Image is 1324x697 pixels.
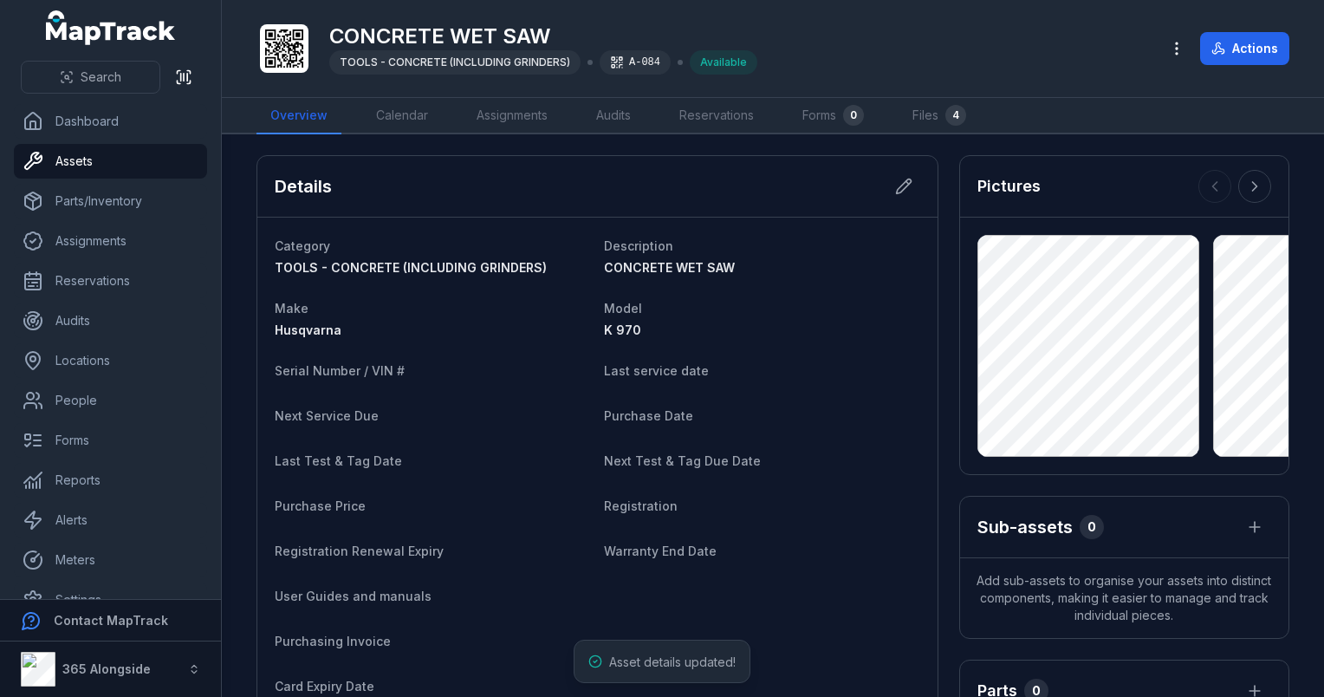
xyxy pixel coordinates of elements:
a: Settings [14,583,207,617]
span: Make [275,301,308,316]
span: Warranty End Date [604,544,717,558]
button: Search [21,61,160,94]
a: Forms0 [789,98,878,134]
span: Last service date [604,363,709,378]
a: Files4 [899,98,980,134]
div: 0 [843,105,864,126]
a: Audits [14,303,207,338]
a: Reservations [665,98,768,134]
a: People [14,383,207,418]
a: Parts/Inventory [14,184,207,218]
span: Asset details updated! [609,655,736,669]
span: Purchasing Invoice [275,634,391,648]
div: 4 [945,105,966,126]
span: K 970 [604,322,641,337]
span: TOOLS - CONCRETE (INCLUDING GRINDERS) [275,260,547,275]
span: Purchase Price [275,498,366,513]
span: CONCRETE WET SAW [604,260,735,275]
span: Card Expiry Date [275,679,374,694]
h1: CONCRETE WET SAW [329,23,757,50]
span: Description [604,238,673,253]
a: Locations [14,343,207,378]
a: Reports [14,463,207,498]
h2: Sub-assets [977,515,1073,539]
div: A-084 [600,50,671,75]
div: 0 [1080,515,1104,539]
a: Overview [256,98,341,134]
a: Assignments [463,98,561,134]
a: Reservations [14,264,207,298]
strong: Contact MapTrack [54,613,168,628]
span: Last Test & Tag Date [275,453,402,468]
span: Search [81,68,121,86]
span: Add sub-assets to organise your assets into distinct components, making it easier to manage and t... [960,558,1288,638]
span: Registration Renewal Expiry [275,544,444,558]
a: Calendar [362,98,442,134]
a: Assets [14,144,207,179]
a: MapTrack [46,10,176,45]
button: Actions [1200,32,1289,65]
span: User Guides and manuals [275,589,432,603]
span: Husqvarna [275,322,341,337]
span: TOOLS - CONCRETE (INCLUDING GRINDERS) [340,55,570,68]
h2: Details [275,174,332,199]
span: Model [604,301,642,316]
a: Meters [14,543,207,577]
span: Serial Number / VIN # [275,363,405,378]
a: Audits [582,98,645,134]
span: Next Service Due [275,408,379,423]
a: Assignments [14,224,207,258]
a: Dashboard [14,104,207,139]
span: Category [275,238,330,253]
span: Registration [604,498,678,513]
a: Forms [14,423,207,458]
span: Purchase Date [604,408,693,423]
strong: 365 Alongside [62,661,151,676]
a: Alerts [14,503,207,537]
span: Next Test & Tag Due Date [604,453,761,468]
h3: Pictures [977,174,1041,199]
div: Available [690,50,757,75]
